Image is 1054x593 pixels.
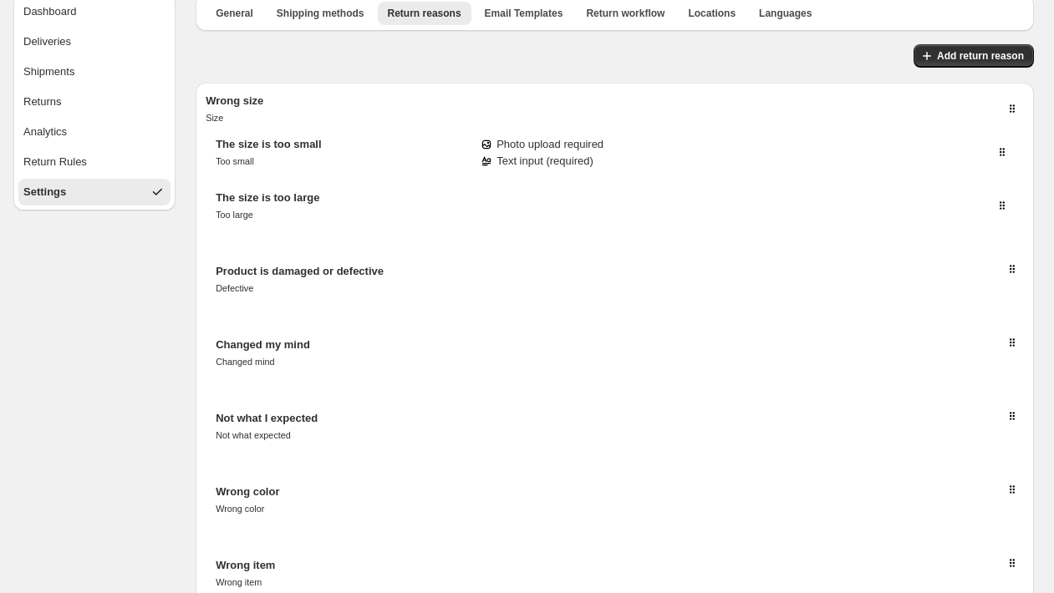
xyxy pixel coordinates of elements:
span: The size is too small [216,138,321,150]
div: Text input ( required ) [480,153,603,170]
span: Wrong size [206,94,263,107]
span: Shipping methods [277,7,364,20]
small: Size [206,113,223,123]
span: Locations [688,7,736,20]
small: Changed mind [216,357,274,367]
small: Defective [216,283,253,293]
span: Email Templates [485,7,563,20]
button: Analytics [18,119,171,145]
div: Settings [23,184,66,200]
span: Wrong item [216,559,275,571]
small: Too small [216,156,254,166]
div: Shipments [23,63,74,80]
div: Returns [23,94,62,110]
span: Add return reason [937,49,1024,63]
span: Changed my mind [216,338,310,351]
small: Not what expected [216,430,291,440]
span: Return reasons [388,7,461,20]
div: Dashboard [23,3,77,20]
span: Not what I expected [216,412,318,424]
small: Wrong color [216,504,264,514]
small: Too large [216,210,253,220]
span: Product is damaged or defective [216,265,384,277]
button: Settings [18,179,171,205]
span: Wrong color [216,485,279,498]
span: Languages [759,7,812,20]
span: General [216,7,253,20]
span: The size is too large [216,191,319,204]
small: Wrong item [216,577,262,587]
button: Returns [18,89,171,115]
div: Return Rules [23,154,87,170]
button: Return Rules [18,149,171,175]
div: Deliveries [23,33,71,50]
div: Photo upload required [480,136,603,153]
button: Add return reason [914,44,1034,68]
span: Return workflow [586,7,664,20]
button: Deliveries [18,28,171,55]
button: Shipments [18,58,171,85]
div: Analytics [23,124,67,140]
